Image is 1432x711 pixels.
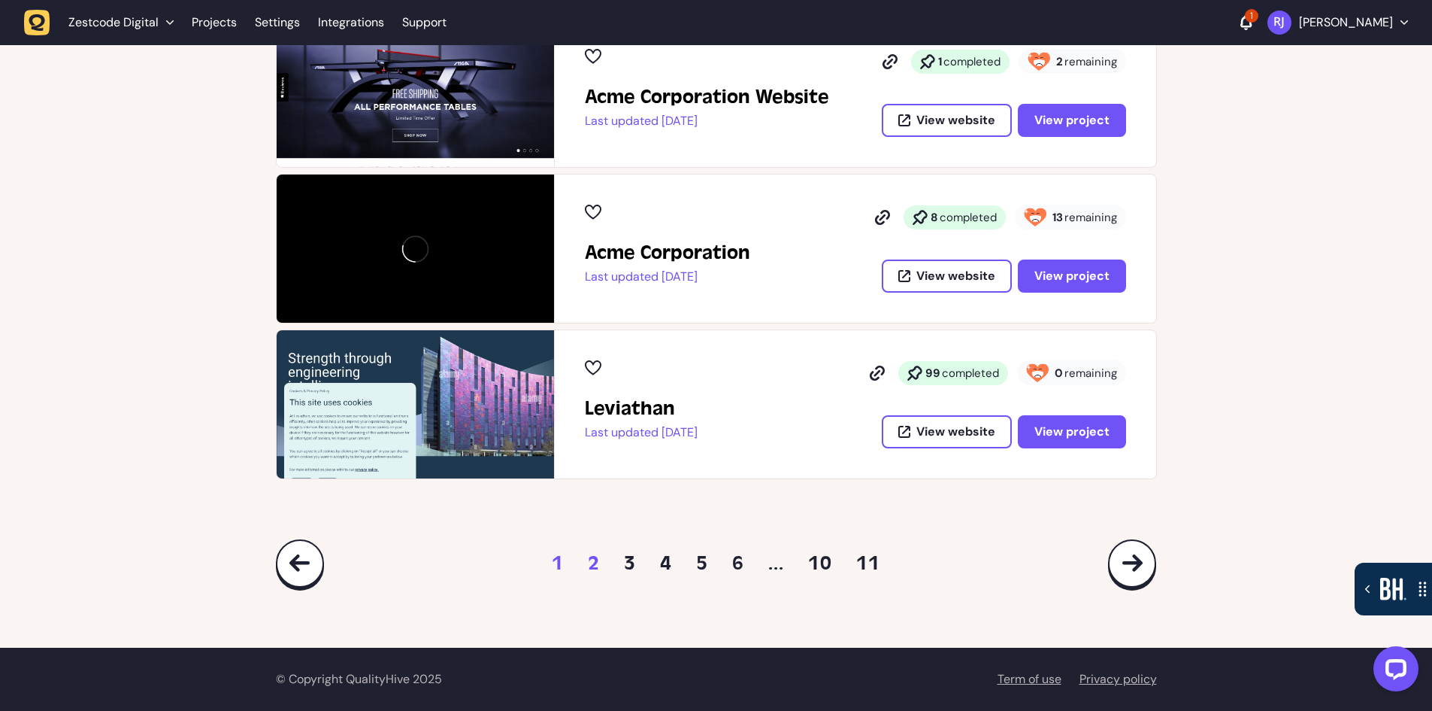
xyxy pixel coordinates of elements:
button: View project [1018,104,1126,137]
a: 6 [732,551,744,576]
strong: 99 [925,366,940,381]
a: 3 [624,551,636,576]
span: View website [916,270,995,282]
a: 5 [696,551,708,576]
span: completed [940,210,997,225]
span: completed [943,54,1001,69]
button: View website [882,415,1012,448]
a: Integrations [318,9,384,36]
img: Leviathan [277,330,554,479]
strong: 8 [931,210,938,225]
strong: 0 [1055,366,1063,381]
span: View project [1034,114,1110,126]
span: Zestcode Digital [68,15,159,30]
span: remaining [1064,54,1117,69]
h2: Acme Corporation Website [585,85,829,109]
a: Projects [192,9,237,36]
a: 10 [808,551,832,576]
p: Last updated [DATE] [585,425,698,440]
button: [PERSON_NAME] [1267,11,1408,35]
img: Riki-leigh Jones [1267,11,1291,35]
a: 1 [552,551,564,576]
button: View website [882,260,1012,293]
a: Term of use [998,671,1061,687]
a: Support [402,15,447,30]
span: © Copyright QualityHive 2025 [276,671,442,687]
a: 11 [856,551,880,576]
img: Acme Corporation Website [277,19,554,167]
span: remaining [1064,366,1117,381]
button: Zestcode Digital [24,9,183,36]
button: View project [1018,260,1126,293]
strong: 2 [1056,54,1063,69]
p: Last updated [DATE] [585,269,750,284]
span: View project [1034,270,1110,282]
span: View website [916,426,995,438]
span: completed [942,366,999,381]
span: View project [1034,426,1110,438]
span: ... [768,551,784,576]
a: Privacy policy [1079,671,1157,687]
strong: 1 [938,54,942,69]
iframe: LiveChat chat widget [1361,640,1424,703]
a: 2 [588,551,600,576]
p: [PERSON_NAME] [1299,15,1393,30]
button: View project [1018,415,1126,448]
h2: Leviathan [585,397,698,421]
h2: Acme Corporation [585,241,750,265]
strong: 13 [1052,210,1063,225]
img: Acme Corporation [277,175,554,323]
span: remaining [1064,210,1117,225]
button: View website [882,104,1012,137]
a: Settings [255,9,300,36]
span: View website [916,114,995,126]
a: 4 [660,551,672,576]
div: 1 [1245,9,1258,23]
p: Last updated [DATE] [585,114,829,129]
